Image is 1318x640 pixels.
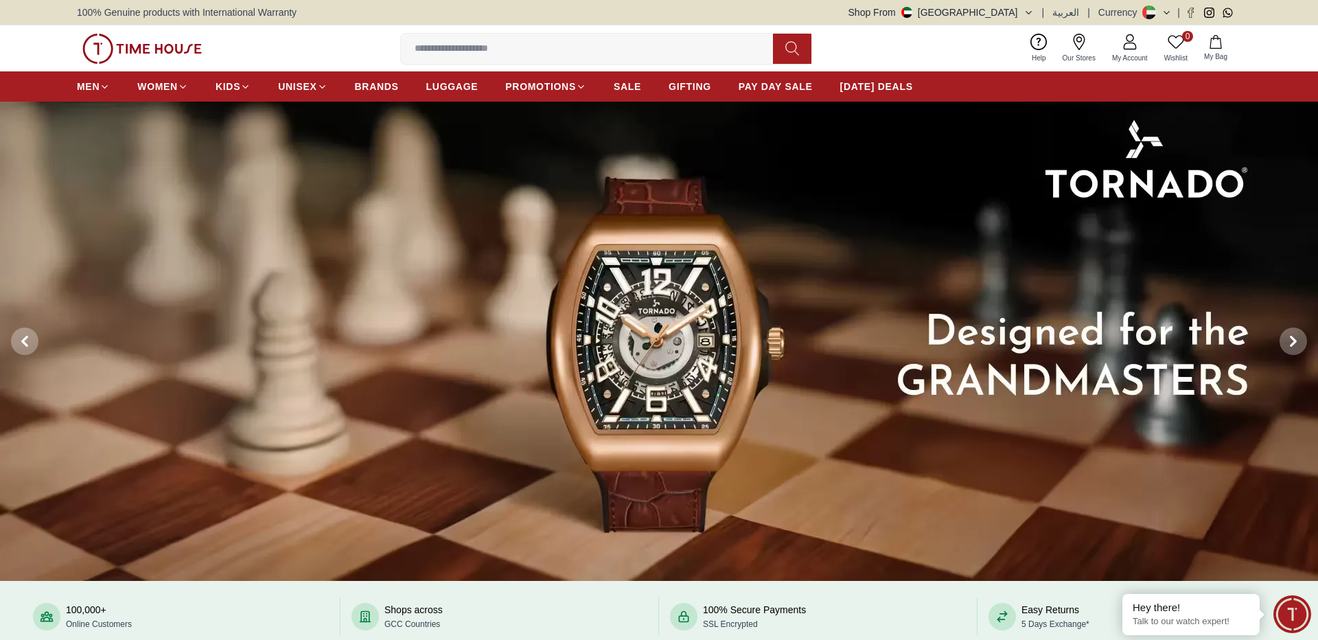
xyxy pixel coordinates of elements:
span: SALE [614,80,641,93]
div: Easy Returns [1021,603,1089,630]
span: 5 Days Exchange* [1021,619,1089,629]
a: PAY DAY SALE [739,74,813,99]
a: MEN [77,74,110,99]
div: 100% Secure Payments [703,603,806,630]
a: KIDS [216,74,251,99]
a: PROMOTIONS [505,74,586,99]
span: Help [1026,53,1052,63]
button: العربية [1052,5,1079,19]
div: Chat Widget [1273,595,1311,633]
img: United Arab Emirates [901,7,912,18]
div: Hey there! [1133,601,1249,615]
a: WOMEN [137,74,188,99]
a: Whatsapp [1223,8,1233,18]
a: BRANDS [355,74,399,99]
div: Currency [1098,5,1143,19]
span: UNISEX [278,80,316,93]
p: Talk to our watch expert! [1133,616,1249,628]
span: PROMOTIONS [505,80,576,93]
span: BRANDS [355,80,399,93]
a: Our Stores [1054,31,1104,66]
div: 100,000+ [66,603,132,630]
span: WOMEN [137,80,178,93]
span: PAY DAY SALE [739,80,813,93]
span: My Account [1107,53,1153,63]
span: Online Customers [66,619,132,629]
span: | [1042,5,1045,19]
a: LUGGAGE [426,74,478,99]
img: ... [82,34,202,64]
span: SSL Encrypted [703,619,758,629]
span: LUGGAGE [426,80,478,93]
a: SALE [614,74,641,99]
a: [DATE] DEALS [840,74,913,99]
a: Help [1024,31,1054,66]
a: UNISEX [278,74,327,99]
span: MEN [77,80,100,93]
span: 0 [1182,31,1193,42]
span: My Bag [1199,52,1233,62]
div: Shops across [384,603,443,630]
span: Our Stores [1057,53,1101,63]
a: GIFTING [669,74,711,99]
span: 100% Genuine products with International Warranty [77,5,297,19]
span: [DATE] DEALS [840,80,913,93]
a: Facebook [1186,8,1196,18]
span: GIFTING [669,80,711,93]
span: Wishlist [1159,53,1193,63]
span: | [1087,5,1090,19]
button: Shop From[GEOGRAPHIC_DATA] [848,5,1034,19]
span: | [1177,5,1180,19]
a: 0Wishlist [1156,31,1196,66]
a: Instagram [1204,8,1214,18]
button: My Bag [1196,32,1236,65]
span: KIDS [216,80,240,93]
span: GCC Countries [384,619,440,629]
